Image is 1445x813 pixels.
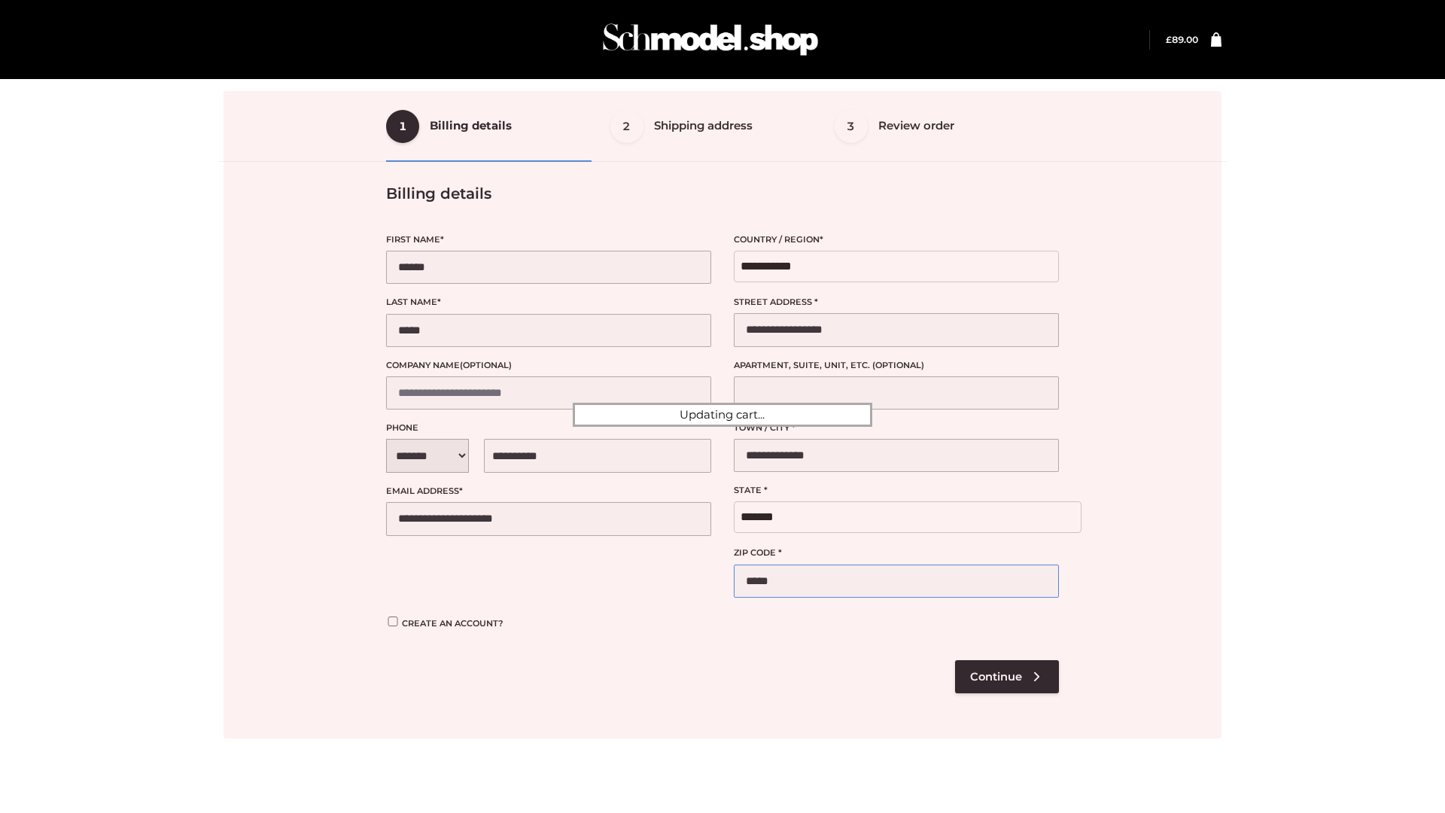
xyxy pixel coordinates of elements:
img: Schmodel Admin 964 [598,10,823,69]
a: £89.00 [1166,34,1198,45]
bdi: 89.00 [1166,34,1198,45]
span: £ [1166,34,1172,45]
div: Updating cart... [573,403,872,427]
